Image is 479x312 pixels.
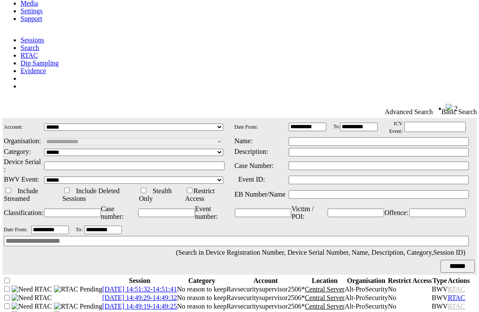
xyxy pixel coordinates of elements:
span: Alt-ProSecurity [345,294,388,301]
th: Actions [448,277,470,285]
span: No reason to keep [177,294,227,301]
a: [DATE] 14:49:29-14:49:32 [102,294,177,301]
td: Category: [3,147,43,157]
span: BWV [432,294,448,301]
td: BWV Event: [3,175,43,185]
a: RTAC [448,294,465,302]
th: Category [177,277,227,285]
th: Restrict Access [388,277,432,285]
span: Event number: [195,205,218,220]
span: Name: [234,137,253,144]
span: Central Server [305,303,345,310]
span: Event ID: [238,176,265,183]
span: No [388,294,396,301]
a: Support [21,15,42,22]
td: Date From: [234,119,288,135]
span: Case number: [101,205,124,220]
span: Include Deleted Sessions [62,187,120,202]
a: Dip Sampling [21,59,59,67]
span: Ravsecuritysupervisor2506* [227,303,305,310]
span: Victim / POI: [292,205,314,220]
span: Include Streamed [4,187,38,202]
span: Description: [234,148,268,155]
a: [DATE] 14:49:19-14:49:25 [102,303,177,310]
a: Sessions [21,36,44,44]
img: Need RTAC [11,285,52,294]
span: Case Number: [234,162,274,169]
th: Type [432,277,448,285]
span: BWV [432,303,448,310]
span: 2 [454,105,458,112]
td: Date From: [3,225,30,235]
a: Evidence [21,67,46,74]
span: Alt-ProSecurity [345,286,388,293]
span: EB Number/Name [234,191,286,198]
th: Location [305,277,345,285]
span: Stealth Only [139,187,171,202]
th: Session [102,277,177,285]
span: RTAC [448,286,465,293]
span: Ravsecuritysupervisor2506* [227,286,305,293]
span: Central Server [305,286,345,293]
span: Ravsecuritysupervisor2506* [227,294,305,301]
span: No reason to keep [177,286,227,293]
span: Basic Search [441,108,477,116]
span: RTAC [448,303,465,310]
span: BWV [432,286,448,293]
span: No reason to keep [177,303,227,310]
td: Restrict Access [185,186,233,203]
span: Device Serial : [4,158,41,173]
a: RTAC [21,52,38,59]
img: Need RTAC [11,302,52,311]
td: To: [333,119,378,135]
img: bell25.png [446,104,452,111]
th: Account [227,277,305,285]
span: Welcome, [PERSON_NAME] design (General User) [310,104,429,111]
span: Classification: [4,209,43,216]
a: Search [21,44,39,51]
img: RTAC Pending [54,303,102,310]
td: To: [75,225,83,235]
span: ICV Event: [389,121,402,134]
th: Organisation [345,277,388,285]
span: No [388,303,396,310]
span: Central Server [305,294,345,301]
a: [DATE] 14:51:32-14:51:41 [102,286,177,293]
span: Alt-ProSecurity [345,303,388,310]
img: RTAC Pending [54,286,102,293]
span: No [388,286,396,293]
td: Account: [3,119,43,135]
img: Need RTAC [11,294,52,302]
span: (Search in Device Registration Number, Device Serial Number, Name, Description, Category,Session ID) [176,249,465,256]
span: Offence: [384,209,408,216]
a: Settings [21,7,43,15]
span: Organisation: [4,137,41,144]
